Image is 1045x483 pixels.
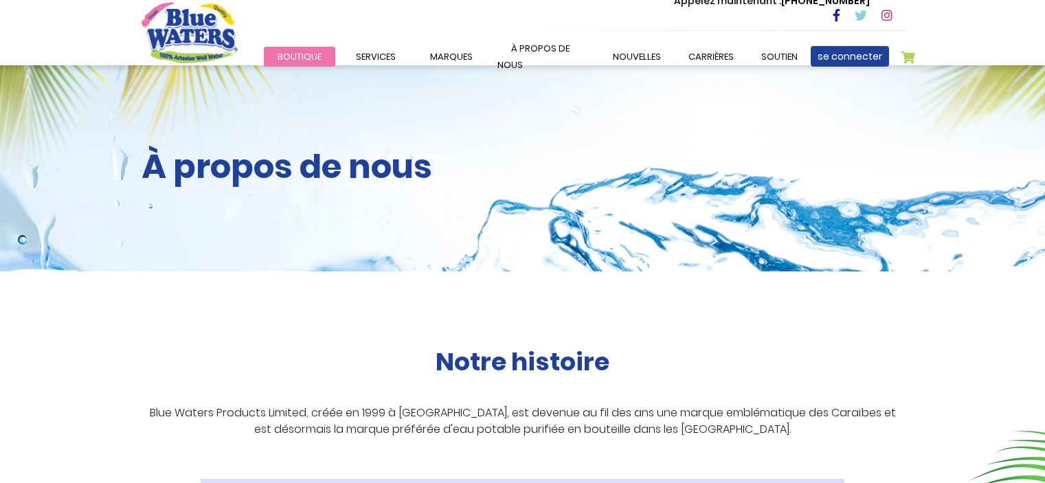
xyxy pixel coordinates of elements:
[688,50,734,63] font: carrières
[613,50,661,63] font: Nouvelles
[430,50,473,63] font: Marques
[436,344,609,379] font: Notre histoire
[811,46,889,67] a: se connecter
[818,49,882,63] font: se connecter
[142,144,432,190] font: À propos de nous
[748,47,811,67] a: soutien
[497,42,570,71] font: à propos de nous
[761,50,798,63] font: soutien
[356,50,396,63] font: Services
[150,405,896,437] font: Blue Waters Products Limited, créée en 1999 à [GEOGRAPHIC_DATA], est devenue au fil des ans une m...
[497,38,570,75] a: à propos de nous
[142,2,238,63] a: logo du magasin
[278,50,322,63] font: Boutique
[599,47,675,67] a: Nouvelles
[675,47,748,67] a: carrières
